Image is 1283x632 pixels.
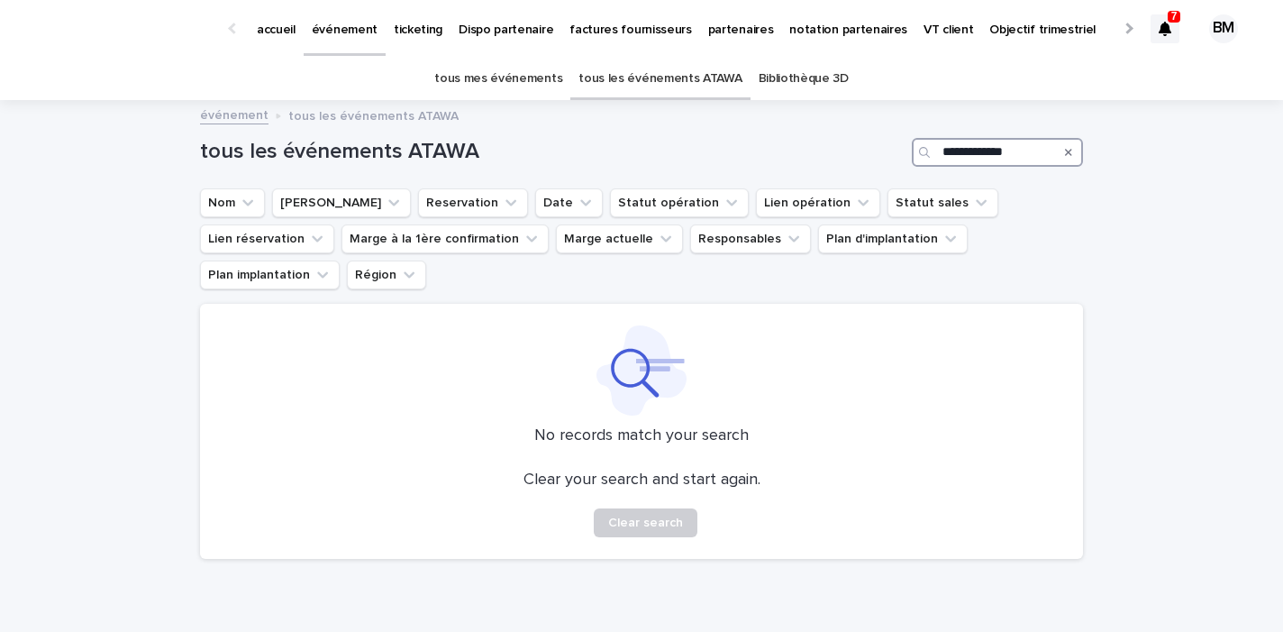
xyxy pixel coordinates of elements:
button: Plan d'implantation [818,224,968,253]
button: Marge actuelle [556,224,683,253]
input: Search [912,138,1083,167]
button: Clear search [594,508,697,537]
div: 7 [1151,14,1179,43]
a: événement [200,104,268,124]
button: Responsables [690,224,811,253]
h1: tous les événements ATAWA [200,139,905,165]
button: Lien opération [756,188,880,217]
button: Statut sales [887,188,998,217]
p: No records match your search [222,426,1061,446]
button: Plan implantation [200,261,340,289]
div: BM [1209,14,1238,43]
p: 7 [1171,10,1178,23]
button: Statut opération [610,188,749,217]
button: Marge à la 1ère confirmation [341,224,549,253]
button: Reservation [418,188,528,217]
button: Nom [200,188,265,217]
button: Région [347,261,426,289]
a: Bibliothèque 3D [759,58,849,100]
a: tous mes événements [434,58,562,100]
p: Clear your search and start again. [523,471,760,490]
img: Ls34BcGeRexTGTNfXpUC [36,11,211,47]
button: Lien réservation [200,224,334,253]
button: Date [535,188,603,217]
button: Lien Stacker [272,188,411,217]
span: Clear search [608,517,683,529]
a: tous les événements ATAWA [578,58,742,100]
p: tous les événements ATAWA [288,105,459,124]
